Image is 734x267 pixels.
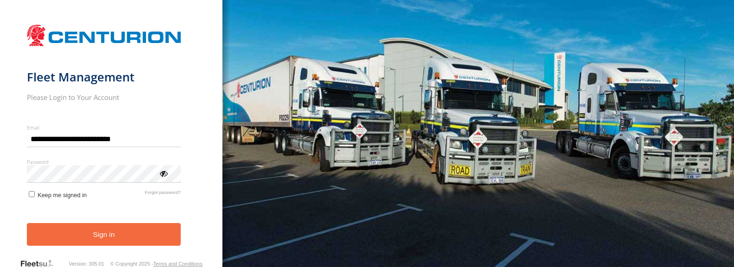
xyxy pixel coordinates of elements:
[110,261,202,267] div: © Copyright 2025 -
[27,124,181,131] label: Email
[27,158,181,165] label: Password
[145,190,181,199] a: Forgot password?
[153,261,202,267] a: Terms and Conditions
[69,261,104,267] div: Version: 305.01
[27,20,196,261] form: main
[158,168,168,178] div: ViewPassword
[27,223,181,246] button: Sign in
[27,93,181,102] h2: Please Login to Your Account
[38,192,87,199] span: Keep me signed in
[27,69,181,85] h1: Fleet Management
[29,191,35,197] input: Keep me signed in
[27,24,181,47] img: Centurion Transport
